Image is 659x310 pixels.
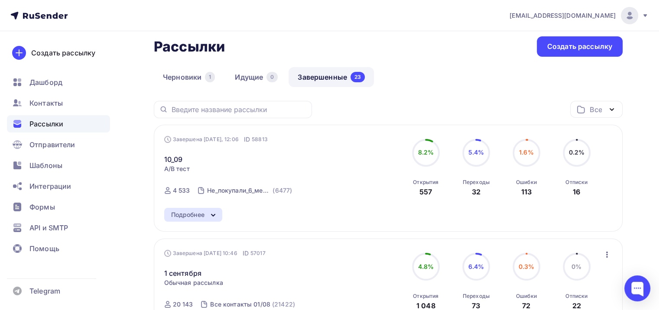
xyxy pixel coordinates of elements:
[573,187,580,197] div: 16
[29,223,68,233] span: API и SMTP
[205,72,215,82] div: 1
[7,157,110,174] a: Шаблоны
[7,198,110,216] a: Формы
[516,293,537,300] div: Ошибки
[419,187,432,197] div: 557
[7,136,110,153] a: Отправители
[463,179,490,186] div: Переходы
[510,7,649,24] a: [EMAIL_ADDRESS][DOMAIN_NAME]
[272,300,295,309] div: (21422)
[172,105,307,114] input: Введите название рассылки
[173,300,193,309] div: 20 143
[164,268,201,278] a: 1 сентября
[7,115,110,132] a: Рассылки
[418,149,434,156] span: 8.2%
[29,286,60,296] span: Telegram
[266,72,278,82] div: 0
[29,202,55,212] span: Формы
[226,67,287,87] a: Идущие0
[164,165,190,173] span: A/B тест
[571,263,581,270] span: 0%
[173,186,190,195] div: 4 533
[289,67,374,87] a: Завершенные23
[413,179,438,186] div: Открытия
[590,104,602,115] div: Все
[31,48,95,58] div: Создать рассылку
[518,263,534,270] span: 0.3%
[207,186,271,195] div: Не_покупали_6_месяцев_до_этого_1_заказ_и_более_10_09
[29,98,63,108] span: Контакты
[468,149,484,156] span: 5.4%
[164,249,266,258] div: Завершена [DATE] 10:46
[206,184,293,197] a: Не_покупали_6_месяцев_до_этого_1_заказ_и_более_10_09 (6477)
[250,249,266,258] span: 57017
[29,119,63,129] span: Рассылки
[29,139,75,150] span: Отправители
[29,243,59,254] span: Помощь
[568,149,584,156] span: 0.2%
[570,101,623,118] button: Все
[565,179,588,186] div: Отписки
[29,181,71,191] span: Интеграции
[7,74,110,91] a: Дашборд
[472,187,480,197] div: 32
[7,94,110,112] a: Контакты
[463,293,490,300] div: Переходы
[154,67,224,87] a: Черновики1
[273,186,292,195] div: (6477)
[243,249,249,258] span: ID
[510,11,616,20] span: [EMAIL_ADDRESS][DOMAIN_NAME]
[171,210,205,220] div: Подробнее
[29,77,62,87] span: Дашборд
[413,293,438,300] div: Открытия
[29,160,62,171] span: Шаблоны
[164,135,268,144] div: Завершена [DATE], 12:06
[164,154,183,165] a: 10_09
[252,135,268,144] span: 58813
[468,263,484,270] span: 6.4%
[516,179,537,186] div: Ошибки
[244,135,250,144] span: ID
[521,187,532,197] div: 113
[565,293,588,300] div: Отписки
[164,278,223,287] span: Обычная рассылка
[547,42,612,52] div: Создать рассылку
[418,263,434,270] span: 4.8%
[210,300,270,309] div: Все контакты 01/08
[351,72,365,82] div: 23
[519,149,534,156] span: 1.6%
[154,38,225,55] h2: Рассылки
